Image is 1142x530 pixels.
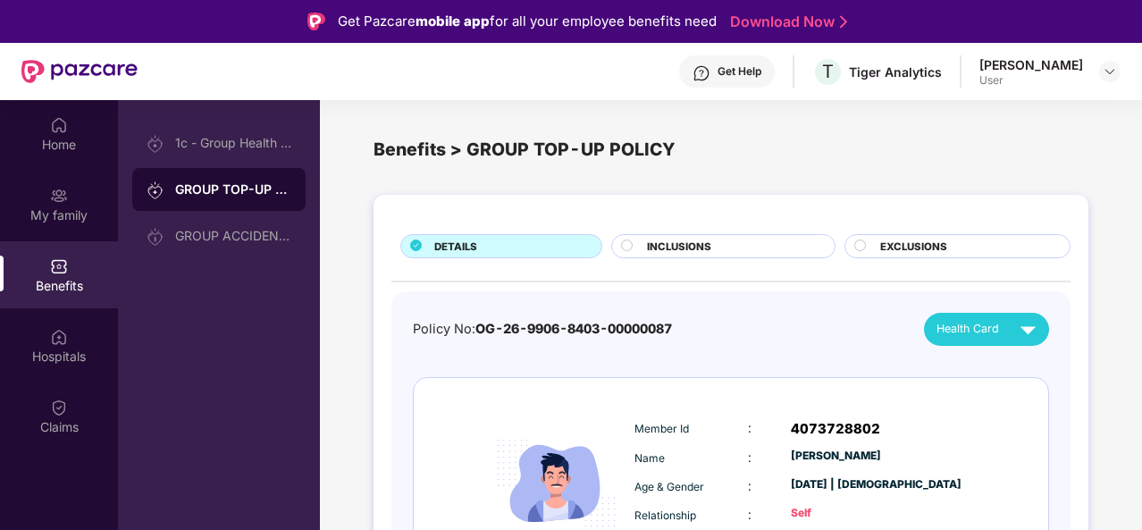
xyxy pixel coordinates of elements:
[413,319,672,340] div: Policy No:
[434,239,477,255] span: DETAILS
[175,136,291,150] div: 1c - Group Health Insurance
[880,239,947,255] span: EXCLUSIONS
[634,451,665,465] span: Name
[979,56,1083,73] div: [PERSON_NAME]
[307,13,325,30] img: Logo
[693,64,710,82] img: svg+xml;base64,PHN2ZyBpZD0iSGVscC0zMngzMiIgeG1sbnM9Imh0dHA6Ly93d3cudzMub3JnLzIwMDAvc3ZnIiB3aWR0aD...
[175,181,291,198] div: GROUP TOP-UP POLICY
[338,11,717,32] div: Get Pazcare for all your employee benefits need
[936,320,999,338] span: Health Card
[175,229,291,243] div: GROUP ACCIDENTAL INSURANCE
[50,328,68,346] img: svg+xml;base64,PHN2ZyBpZD0iSG9zcGl0YWxzIiB4bWxucz0iaHR0cDovL3d3dy53My5vcmcvMjAwMC9zdmciIHdpZHRoPS...
[791,505,975,522] div: Self
[791,448,975,465] div: [PERSON_NAME]
[21,60,138,83] img: New Pazcare Logo
[849,63,942,80] div: Tiger Analytics
[416,13,490,29] strong: mobile app
[748,450,752,465] span: :
[50,257,68,275] img: svg+xml;base64,PHN2ZyBpZD0iQmVuZWZpdHMiIHhtbG5zPSJodHRwOi8vd3d3LnczLm9yZy8yMDAwL3N2ZyIgd2lkdGg9Ij...
[840,13,847,31] img: Stroke
[50,187,68,205] img: svg+xml;base64,PHN2ZyB3aWR0aD0iMjAiIGhlaWdodD0iMjAiIHZpZXdCb3g9IjAgMCAyMCAyMCIgZmlsbD0ibm9uZSIgeG...
[374,136,1088,164] div: Benefits > GROUP TOP-UP POLICY
[475,321,672,336] span: OG-26-9906-8403-00000087
[147,181,164,199] img: svg+xml;base64,PHN2ZyB3aWR0aD0iMjAiIGhlaWdodD0iMjAiIHZpZXdCb3g9IjAgMCAyMCAyMCIgZmlsbD0ibm9uZSIgeG...
[791,476,975,493] div: [DATE] | [DEMOGRAPHIC_DATA]
[791,418,975,440] div: 4073728802
[1103,64,1117,79] img: svg+xml;base64,PHN2ZyBpZD0iRHJvcGRvd24tMzJ4MzIiIHhtbG5zPSJodHRwOi8vd3d3LnczLm9yZy8yMDAwL3N2ZyIgd2...
[147,135,164,153] img: svg+xml;base64,PHN2ZyB3aWR0aD0iMjAiIGhlaWdodD0iMjAiIHZpZXdCb3g9IjAgMCAyMCAyMCIgZmlsbD0ibm9uZSIgeG...
[147,228,164,246] img: svg+xml;base64,PHN2ZyB3aWR0aD0iMjAiIGhlaWdodD0iMjAiIHZpZXdCb3g9IjAgMCAyMCAyMCIgZmlsbD0ibm9uZSIgeG...
[979,73,1083,88] div: User
[634,509,696,522] span: Relationship
[748,420,752,435] span: :
[748,478,752,493] span: :
[1012,314,1044,345] img: svg+xml;base64,PHN2ZyB4bWxucz0iaHR0cDovL3d3dy53My5vcmcvMjAwMC9zdmciIHZpZXdCb3g9IjAgMCAyNCAyNCIgd2...
[718,64,761,79] div: Get Help
[50,399,68,416] img: svg+xml;base64,PHN2ZyBpZD0iQ2xhaW0iIHhtbG5zPSJodHRwOi8vd3d3LnczLm9yZy8yMDAwL3N2ZyIgd2lkdGg9IjIwIi...
[924,313,1049,346] button: Health Card
[50,116,68,134] img: svg+xml;base64,PHN2ZyBpZD0iSG9tZSIgeG1sbnM9Imh0dHA6Ly93d3cudzMub3JnLzIwMDAvc3ZnIiB3aWR0aD0iMjAiIG...
[634,480,704,493] span: Age & Gender
[822,61,834,82] span: T
[647,239,711,255] span: INCLUSIONS
[730,13,842,31] a: Download Now
[634,422,689,435] span: Member Id
[748,507,752,522] span: :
